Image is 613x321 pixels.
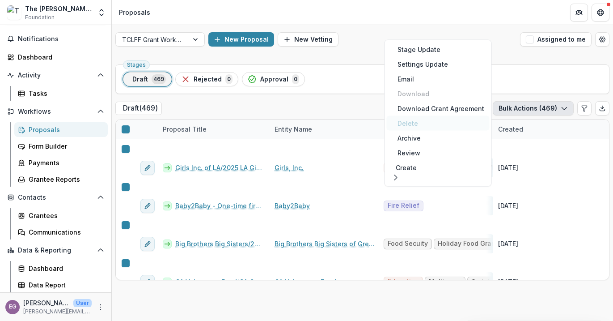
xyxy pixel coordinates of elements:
[498,201,518,210] div: [DATE]
[18,108,93,116] span: Workflows
[18,35,104,43] span: Notifications
[7,5,21,20] img: The Chuck Lorre Family Foundation
[4,50,108,64] a: Dashboard
[18,52,101,62] div: Dashboard
[29,175,101,184] div: Grantee Reports
[194,76,222,83] span: Rejected
[592,4,609,21] button: Get Help
[9,304,17,310] div: Eleanor Green
[498,277,518,287] div: [DATE]
[396,163,417,172] p: Create
[14,122,108,137] a: Proposals
[29,280,101,290] div: Data Report
[25,13,55,21] span: Foundation
[570,4,588,21] button: Partners
[4,32,108,46] button: Notifications
[275,201,310,210] a: Baby2Baby
[140,275,155,289] button: edit
[119,8,150,17] div: Proposals
[95,4,108,21] button: Open entity switcher
[493,120,605,139] div: Created
[175,239,264,248] a: Big Brothers Big Sisters/2024 Holiday Food Grant Program
[14,139,108,154] a: Form Builder
[132,76,148,83] span: Draft
[292,74,299,84] span: 0
[175,72,238,86] button: Rejected0
[381,120,493,139] div: Proposal Tags
[14,261,108,276] a: Dashboard
[260,76,288,83] span: Approval
[127,62,146,68] span: Stages
[29,141,101,151] div: Form Builder
[4,68,108,82] button: Open Activity
[4,243,108,257] button: Open Data & Reporting
[115,6,154,19] nav: breadcrumb
[493,101,574,116] button: Bulk Actions (469)
[73,299,92,307] p: User
[278,32,338,47] button: New Vetting
[29,264,101,273] div: Dashboard
[4,104,108,119] button: Open Workflows
[157,120,269,139] div: Proposal Title
[29,89,101,98] div: Tasks
[140,237,155,251] button: edit
[275,239,376,248] a: Big Brothers Big Sisters of Greater LA
[520,32,592,47] button: Assigned to me
[498,163,518,172] div: [DATE]
[269,120,381,139] div: Entity Name
[14,208,108,223] a: Grantees
[14,278,108,292] a: Data Report
[225,74,233,84] span: 0
[25,4,92,13] div: The [PERSON_NAME] Family Foundation
[175,277,264,287] a: CA Volunteers Fund/CA College Corps - (2 year) (MY)
[498,239,518,248] div: [DATE]
[23,298,70,308] p: [PERSON_NAME]
[595,101,609,116] button: Export table data
[95,302,106,312] button: More
[14,225,108,240] a: Communications
[18,247,93,254] span: Data & Reporting
[115,102,162,115] h2: Draft ( 469 )
[577,101,592,116] button: Edit table settings
[595,32,609,47] button: Open table manager
[175,201,264,210] a: Baby2Baby - One-time fire relief
[23,308,92,316] p: [PERSON_NAME][EMAIL_ADDRESS][DOMAIN_NAME]
[29,158,101,167] div: Payments
[18,72,93,79] span: Activity
[175,163,264,172] a: Girls Inc. of LA/2025 LA Girls Rise Gala - Annual
[14,86,108,101] a: Tasks
[269,124,317,134] div: Entity Name
[242,72,305,86] button: Approval0
[123,72,172,86] button: Draft469
[14,172,108,187] a: Grantee Reports
[14,155,108,170] a: Payments
[275,277,336,287] a: CA Volunteers Fund
[275,163,304,172] a: Girls, Inc.
[381,124,437,134] div: Proposal Tags
[157,124,212,134] div: Proposal Title
[29,227,101,237] div: Communications
[140,199,155,213] button: edit
[4,190,108,205] button: Open Contacts
[152,74,166,84] span: 469
[29,125,101,134] div: Proposals
[140,161,155,175] button: edit
[29,211,101,220] div: Grantees
[208,32,274,47] button: New Proposal
[493,124,528,134] div: Created
[18,194,93,201] span: Contacts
